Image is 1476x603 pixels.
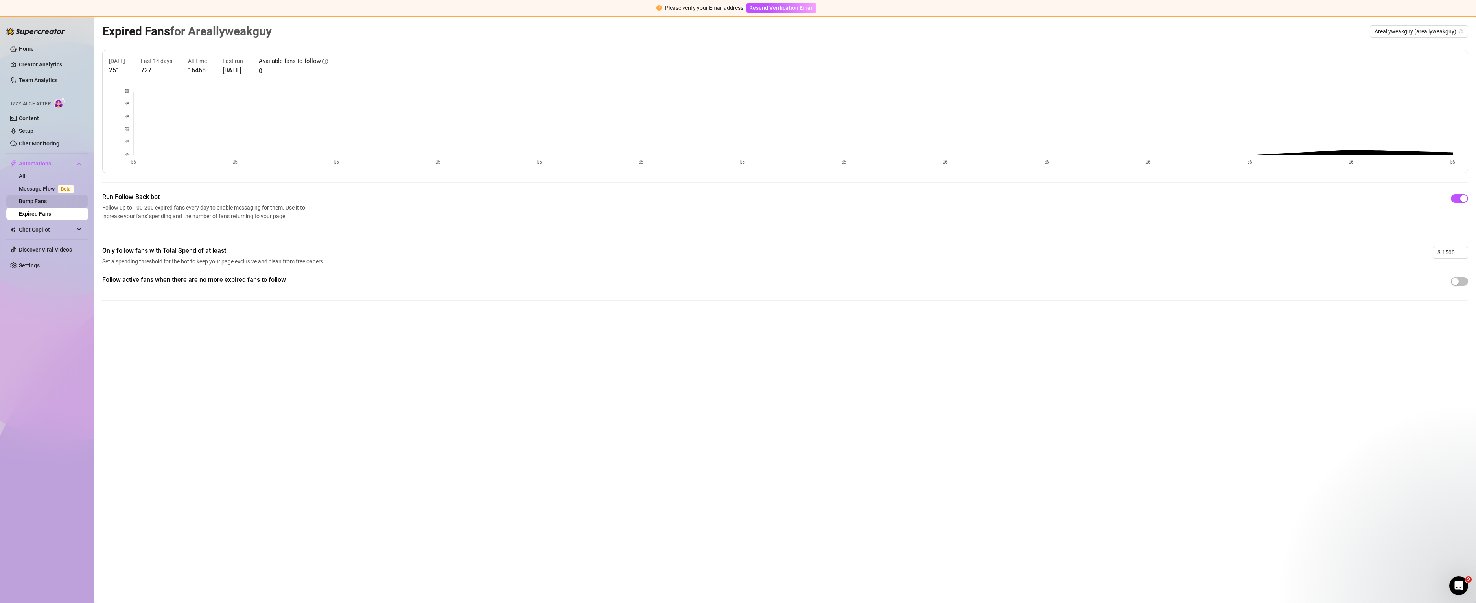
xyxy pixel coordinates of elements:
article: [DATE] [109,57,125,65]
span: info-circle [322,59,328,64]
a: All [19,173,26,179]
span: Follow up to 100-200 expired fans every day to enable messaging for them. Use it to increase your... [102,203,308,221]
div: Please verify your Email address [665,4,743,12]
a: Message FlowBeta [19,186,77,192]
a: Home [19,46,34,52]
span: Set a spending threshold for the bot to keep your page exclusive and clean from freeloaders. [102,257,327,266]
article: 16468 [188,65,207,75]
span: for Areallyweakguy [170,24,272,38]
span: Izzy AI Chatter [11,100,51,108]
span: Only follow fans with Total Spend of at least [102,246,327,256]
article: 251 [109,65,125,75]
a: Setup [19,128,33,134]
a: Content [19,115,39,121]
a: Creator Analytics [19,58,82,71]
article: Last 14 days [141,57,172,65]
a: Expired Fans [19,211,51,217]
span: Beta [58,185,74,193]
article: All Time [188,57,207,65]
span: Areallyweakguy (areallyweakguy) [1375,26,1463,37]
span: Run Follow-Back bot [102,192,308,202]
span: Chat Copilot [19,223,75,236]
img: Chat Copilot [10,227,15,232]
a: Settings [19,262,40,268]
img: logo-BBDzfeDw.svg [6,28,65,35]
article: Expired Fans [102,22,272,40]
span: Follow active fans when there are no more expired fans to follow [102,275,327,285]
span: team [1459,29,1464,34]
iframe: Intercom live chat [1449,576,1468,595]
article: Last run [223,57,243,65]
button: Resend Verification Email [746,3,816,13]
article: Available fans to follow [259,57,321,66]
article: [DATE] [223,65,243,75]
input: 0.00 [1442,246,1468,258]
span: Resend Verification Email [749,5,814,11]
a: Team Analytics [19,77,57,83]
article: 727 [141,65,172,75]
span: Automations [19,157,75,170]
a: Bump Fans [19,198,47,204]
article: 0 [259,66,328,76]
span: exclamation-circle [656,5,662,11]
img: AI Chatter [54,97,66,108]
span: thunderbolt [10,160,17,167]
a: Chat Monitoring [19,140,59,147]
span: 9 [1465,576,1472,583]
a: Discover Viral Videos [19,246,72,253]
